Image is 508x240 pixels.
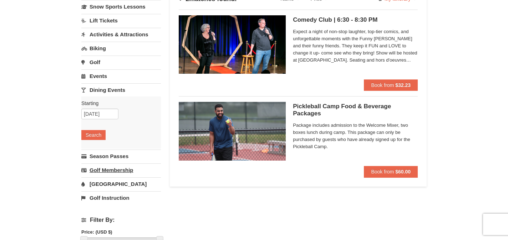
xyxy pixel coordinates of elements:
a: Lift Tickets [81,14,161,27]
a: Dining Events [81,83,161,96]
a: [GEOGRAPHIC_DATA] [81,177,161,191]
a: Activities & Attractions [81,28,161,41]
button: Search [81,130,106,140]
strong: Price: (USD $) [81,229,112,235]
label: Starting [81,100,156,107]
a: Events [81,69,161,83]
button: Book from $60.00 [364,166,418,177]
span: Book from [371,82,394,88]
a: Golf [81,56,161,69]
img: 6619865-210-a1589eef.jpg [179,102,286,160]
a: Golf Membership [81,163,161,177]
button: Book from $32.23 [364,79,418,91]
span: Expect a night of non-stop laughter, top-tier comics, and unforgettable moments with the Funny [P... [293,28,418,64]
h5: Pickleball Camp Food & Beverage Packages [293,103,418,117]
a: Season Passes [81,150,161,163]
a: Biking [81,42,161,55]
h5: Comedy Club | 6:30 - 8:30 PM [293,16,418,24]
span: Package includes admission to the Welcome Mixer, two boxes lunch during camp. This package can on... [293,122,418,150]
h4: Filter By: [81,217,161,223]
strong: $60.00 [395,169,411,174]
strong: $32.23 [395,82,411,88]
img: 6619865-203-38763abd.jpg [179,15,286,74]
span: Book from [371,169,394,174]
a: Golf Instruction [81,191,161,204]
